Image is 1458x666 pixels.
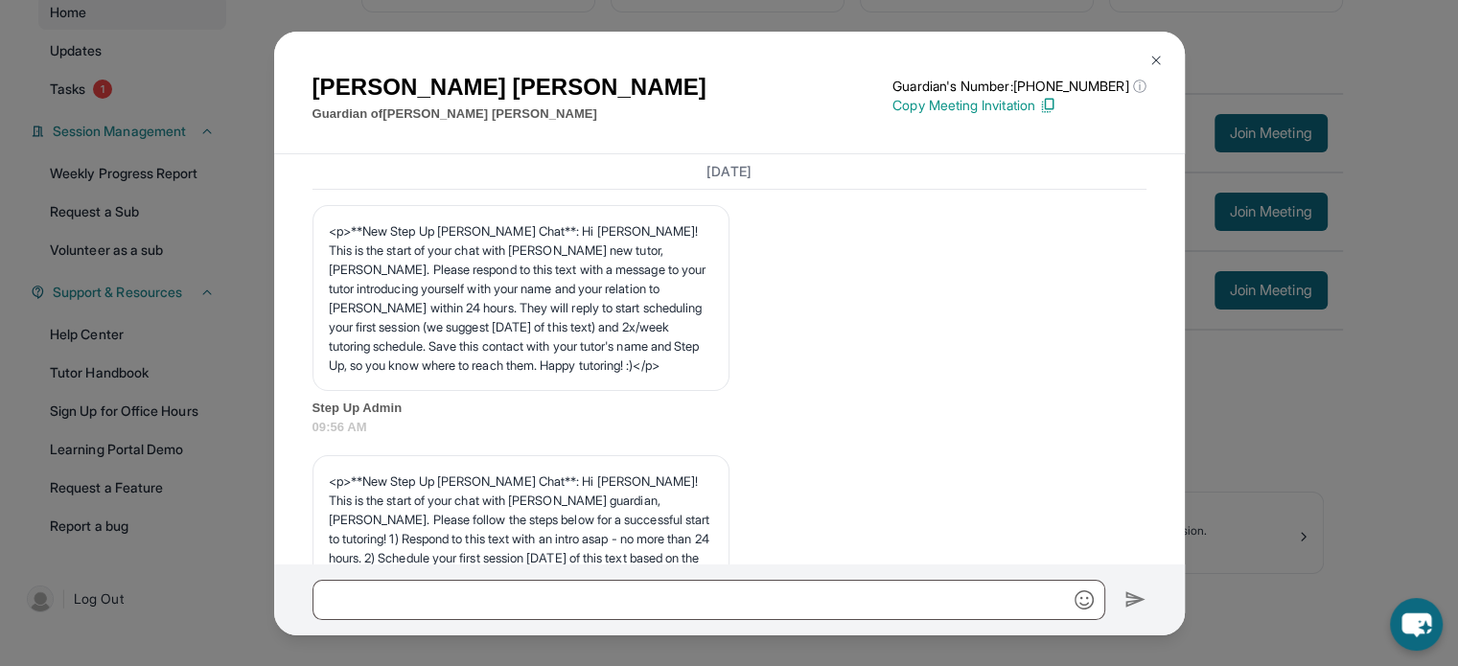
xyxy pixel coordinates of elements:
p: <p>**New Step Up [PERSON_NAME] Chat**: Hi [PERSON_NAME]! This is the start of your chat with [PER... [329,471,713,644]
span: ⓘ [1132,77,1146,96]
span: 09:56 AM [312,418,1146,437]
p: <p>**New Step Up [PERSON_NAME] Chat**: Hi [PERSON_NAME]! This is the start of your chat with [PER... [329,221,713,375]
p: Guardian's Number: [PHONE_NUMBER] [892,77,1146,96]
p: Copy Meeting Invitation [892,96,1146,115]
span: Step Up Admin [312,399,1146,418]
img: Emoji [1075,590,1094,609]
img: Close Icon [1148,53,1164,68]
p: Guardian of [PERSON_NAME] [PERSON_NAME] [312,104,706,124]
img: Send icon [1124,588,1146,611]
img: Copy Icon [1039,97,1056,114]
h3: [DATE] [312,162,1146,181]
button: chat-button [1390,598,1443,651]
h1: [PERSON_NAME] [PERSON_NAME] [312,70,706,104]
